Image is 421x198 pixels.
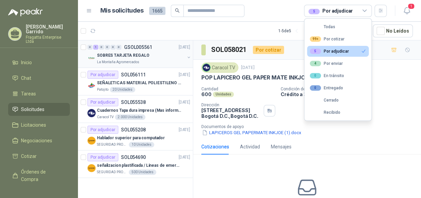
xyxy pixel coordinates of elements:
span: Negociaciones [21,137,52,144]
a: Chat [8,72,70,85]
button: 5Por adjudicar [307,46,369,57]
a: Cotizar [8,150,70,163]
img: Company Logo [87,82,96,90]
p: Cuadernos Tapa dura impresa (Mas informacion en el adjunto) [97,107,181,114]
span: 1 [407,3,415,10]
p: Dirección [201,103,261,107]
p: SOL055208 [121,127,146,132]
button: 0En tránsito [307,70,369,81]
p: señalizacion plastificada / Líneas de emergencia [97,162,181,169]
p: 600 [201,91,212,97]
p: SOL055538 [121,100,146,105]
div: Recibido [310,110,340,115]
a: Por adjudicarSOL055208[DATE] Company LogoHablador superior para computadorSEGURIDAD PROVISER LTDA... [78,123,193,150]
p: [DATE] [179,99,190,106]
p: [STREET_ADDRESS] Bogotá D.C. , Bogotá D.C. [201,107,261,119]
a: Negociaciones [8,134,70,147]
p: Caracol TV [97,114,114,120]
p: [DATE] [179,154,190,161]
div: 0 [99,45,104,50]
div: 0 [87,45,93,50]
p: [DATE] [179,44,190,51]
div: Por adjudicar [87,71,118,79]
div: Por adjudicar [87,98,118,106]
div: Por cotizar [253,46,284,54]
button: Todas [307,21,369,32]
div: Por enviar [310,61,343,66]
div: 4 [310,61,321,66]
button: 0Entregado [307,83,369,93]
div: 99+ [310,36,321,42]
img: Company Logo [87,54,96,62]
a: Por adjudicarSOL055538[DATE] Company LogoCuadernos Tapa dura impresa (Mas informacion en el adjun... [78,95,193,123]
p: Cantidad [201,87,275,91]
span: Cotizar [21,152,37,160]
button: 1 [401,5,413,17]
div: Por cotizar [310,36,344,42]
p: Condición de pago [281,87,418,91]
span: Órdenes de Compra [21,168,63,183]
button: Cerrado [307,95,369,106]
span: search [175,8,180,13]
a: Por adjudicarSOL056111[DATE] Company LogoSEÑALETICAS MATERIAL POLIESTILENO CON VINILO LAMINADO CA... [78,68,193,95]
a: Tareas [8,87,70,100]
p: SEÑALETICAS MATERIAL POLIESTILENO CON VINILO LAMINADO CALIBRE 60 [97,80,181,86]
p: SEGURIDAD PROVISER LTDA [97,169,127,175]
img: Company Logo [87,137,96,145]
div: Caracol TV [201,62,238,73]
button: 4Por enviar [307,58,369,69]
div: Por adjudicar [310,49,349,54]
a: Licitaciones [8,119,70,131]
p: POP LAPICERO GEL PAPER MATE INKJOY 0.7 (Revisar el adjunto) [201,74,372,81]
div: Cerrado [310,98,339,103]
span: Inicio [21,59,32,66]
img: Company Logo [87,164,96,172]
button: 99+Por cotizar [307,34,369,44]
a: Por adjudicarSOL054690[DATE] Company Logoseñalizacion plastificada / Líneas de emergenciaSEGURIDA... [78,150,193,178]
span: Solicitudes [21,106,44,113]
h3: SOL058021 [211,44,247,55]
div: Todas [310,24,335,29]
span: Tareas [21,90,36,97]
div: Entregado [310,85,343,91]
p: SOL056111 [121,72,146,77]
button: LAPICEROS GEL PAPERMATE INKJOE (1).docx [201,129,302,136]
p: Fragatta Enterprise Ltda [26,35,70,43]
div: 10 Unidades [129,142,154,147]
a: Órdenes de Compra [8,165,70,186]
div: 5 [310,49,321,54]
p: Documentos de apoyo [201,124,418,129]
img: Company Logo [87,109,96,117]
span: Licitaciones [21,121,46,129]
p: Hablador superior para computador [97,135,165,141]
span: 1665 [149,7,165,15]
div: Por adjudicar [87,126,118,134]
p: [PERSON_NAME] Garrido [26,24,70,34]
a: Inicio [8,56,70,69]
div: 0 [111,45,116,50]
span: Chat [21,74,31,82]
p: SOL054690 [121,155,146,160]
div: 2.000 Unidades [115,114,145,120]
div: Unidades [213,92,234,97]
div: 0 [116,45,121,50]
img: Company Logo [203,64,210,71]
button: No Leídos [373,24,413,37]
div: Actividad [240,143,260,150]
p: GSOL005561 [124,45,152,50]
img: Logo peakr [8,8,43,16]
div: Por adjudicar [87,153,118,161]
p: SOBRES TARJETA REGALO [97,52,149,59]
div: 0 [310,85,321,91]
p: [DATE] [179,72,190,78]
a: 0 1 0 0 0 0 GSOL005561[DATE] Company LogoSOBRES TARJETA REGALOLa Montaña Agromercados [87,43,192,65]
p: Patojito [97,87,108,92]
div: Por adjudicar [308,7,353,15]
div: 1 [93,45,98,50]
p: [DATE] [179,127,190,133]
div: Mensajes [271,143,292,150]
p: Crédito a 30 días [281,91,418,97]
div: En tránsito [310,73,344,78]
div: 1 - 5 de 5 [278,25,313,36]
p: [DATE] [241,65,255,71]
